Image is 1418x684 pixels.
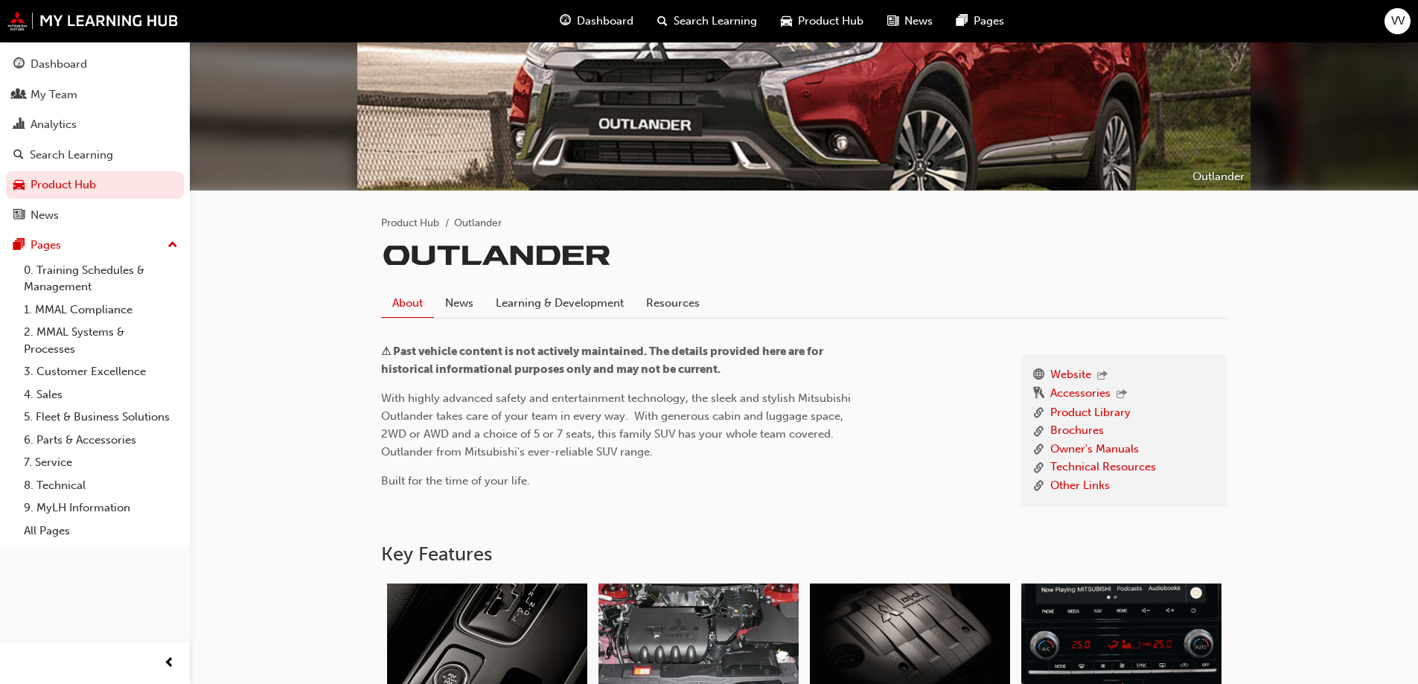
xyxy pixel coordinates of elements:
[6,231,184,259] button: Pages
[381,244,613,266] img: outlander.png
[13,179,25,192] span: car-icon
[1033,385,1044,404] span: keys-icon
[18,321,184,360] a: 2. MMAL Systems & Processes
[167,236,178,255] span: up-icon
[13,239,25,252] span: pages-icon
[381,345,825,376] span: ⚠ Past vehicle content is not actively maintained. The details provided here are for historical i...
[13,209,25,223] span: news-icon
[30,147,113,164] div: Search Learning
[1033,422,1044,441] span: link-icon
[577,13,633,30] span: Dashboard
[6,171,184,199] a: Product Hub
[1033,366,1044,386] span: www-icon
[13,118,25,132] span: chart-icon
[18,520,184,543] a: All Pages
[381,289,434,318] a: About
[974,13,1004,30] span: Pages
[781,12,792,31] span: car-icon
[6,141,184,169] a: Search Learning
[1391,13,1405,30] span: VV
[381,391,854,458] span: With highly advanced safety and entertainment technology, the sleek and stylish Mitsubishi Outlan...
[454,215,502,232] li: Outlander
[1050,441,1139,459] a: Owner's Manuals
[13,149,24,162] span: search-icon
[13,89,25,102] span: people-icon
[6,81,184,109] a: My Team
[1050,422,1104,441] a: Brochures
[31,116,77,133] div: Analytics
[13,58,25,71] span: guage-icon
[875,6,945,36] a: news-iconNews
[674,13,757,30] span: Search Learning
[18,259,184,298] a: 0. Training Schedules & Management
[18,298,184,322] a: 1. MMAL Compliance
[887,12,898,31] span: news-icon
[18,406,184,429] a: 5. Fleet & Business Solutions
[904,13,933,30] span: News
[560,12,571,31] span: guage-icon
[1033,404,1044,423] span: link-icon
[1117,389,1127,401] span: outbound-icon
[6,48,184,231] button: DashboardMy TeamAnalyticsSearch LearningProduct HubNews
[31,237,61,254] div: Pages
[635,289,711,317] a: Resources
[1033,458,1044,477] span: link-icon
[645,6,769,36] a: search-iconSearch Learning
[18,451,184,474] a: 7. Service
[657,12,668,31] span: search-icon
[798,13,863,30] span: Product Hub
[18,383,184,406] a: 4. Sales
[31,207,59,224] div: News
[6,202,184,229] a: News
[18,474,184,497] a: 8. Technical
[6,111,184,138] a: Analytics
[31,86,77,103] div: My Team
[1097,370,1108,383] span: outbound-icon
[381,543,1227,566] h2: Key Features
[1192,168,1245,185] p: Outlander
[485,289,635,317] a: Learning & Development
[1050,477,1110,496] a: Other Links
[1033,477,1044,496] span: link-icon
[1050,385,1111,404] a: Accessories
[434,289,485,317] a: News
[164,654,175,673] span: prev-icon
[6,51,184,78] a: Dashboard
[945,6,1016,36] a: pages-iconPages
[18,429,184,452] a: 6. Parts & Accessories
[1385,8,1411,34] button: VV
[381,217,439,229] a: Product Hub
[18,496,184,520] a: 9. MyLH Information
[769,6,875,36] a: car-iconProduct Hub
[1050,458,1156,477] a: Technical Resources
[1050,404,1131,423] a: Product Library
[381,474,530,488] span: Built for the time of your life.
[18,360,184,383] a: 3. Customer Excellence
[7,11,179,31] img: mmal
[31,56,87,73] div: Dashboard
[1050,366,1091,386] a: Website
[956,12,968,31] span: pages-icon
[548,6,645,36] a: guage-iconDashboard
[1033,441,1044,459] span: link-icon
